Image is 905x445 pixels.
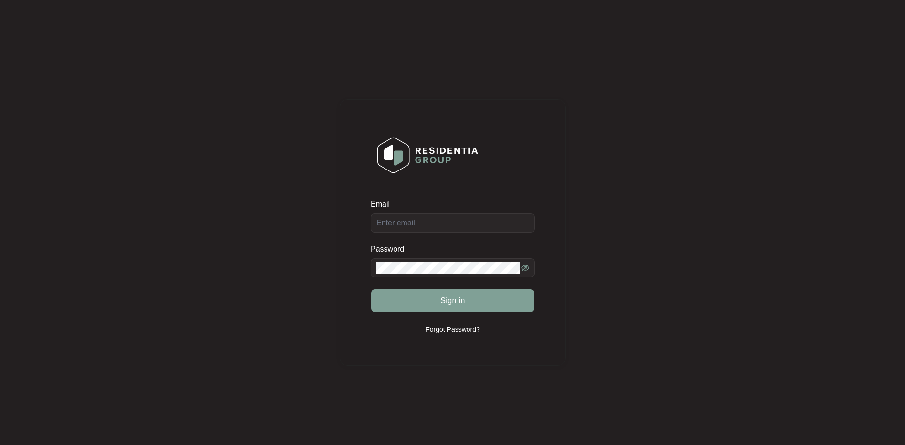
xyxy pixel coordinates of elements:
[521,264,529,272] span: eye-invisible
[371,131,484,180] img: Login Logo
[371,289,534,312] button: Sign in
[426,325,480,334] p: Forgot Password?
[371,244,411,254] label: Password
[371,213,535,233] input: Email
[371,200,396,209] label: Email
[376,262,520,274] input: Password
[440,295,465,307] span: Sign in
